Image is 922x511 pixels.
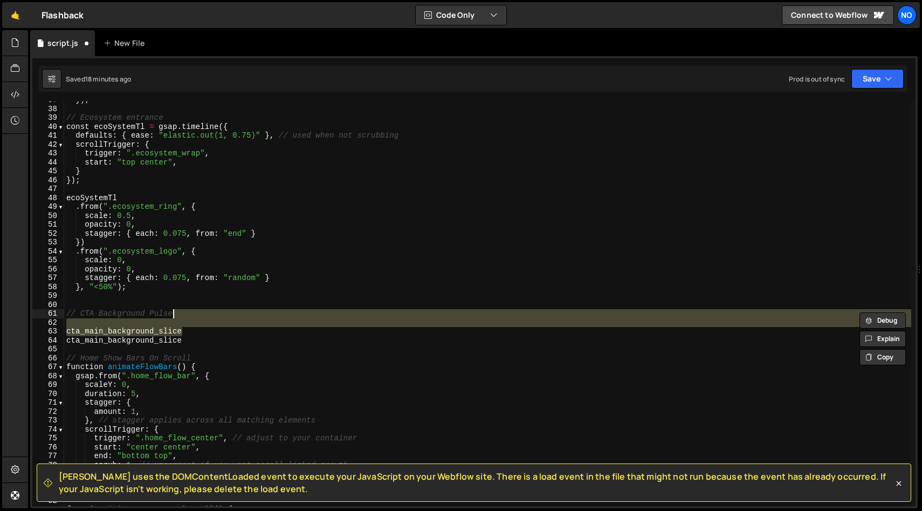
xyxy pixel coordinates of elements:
[416,5,506,25] button: Code Only
[104,38,149,49] div: New File
[32,122,64,132] div: 40
[32,487,64,496] div: 81
[32,212,64,221] div: 50
[32,416,64,425] div: 73
[32,247,64,256] div: 54
[32,479,64,488] div: 80
[32,265,64,274] div: 56
[32,443,64,452] div: 76
[32,167,64,176] div: 45
[782,5,894,25] a: Connect to Webflow
[32,185,64,194] div: 47
[32,390,64,399] div: 70
[32,434,64,443] div: 75
[85,74,131,84] div: 18 minutes ago
[32,327,64,336] div: 63
[32,345,64,354] div: 65
[32,113,64,122] div: 39
[897,5,917,25] a: No
[32,398,64,407] div: 71
[2,2,29,28] a: 🤙
[32,452,64,461] div: 77
[59,471,893,495] span: [PERSON_NAME] uses the DOMContentLoaded event to execute your JavaScript on your Webflow site. Th...
[859,349,906,365] button: Copy
[32,425,64,434] div: 74
[42,9,84,22] div: Flashback
[32,149,64,158] div: 43
[32,363,64,372] div: 67
[851,69,904,88] button: Save
[32,336,64,345] div: 64
[859,331,906,347] button: Explain
[32,301,64,310] div: 60
[47,38,78,49] div: script.js
[32,256,64,265] div: 55
[859,312,906,329] button: Debug
[32,318,64,328] div: 62
[32,283,64,292] div: 58
[789,74,845,84] div: Prod is out of sync
[32,354,64,363] div: 66
[32,140,64,149] div: 42
[32,291,64,301] div: 59
[32,202,64,212] div: 49
[32,407,64,417] div: 72
[32,461,64,470] div: 78
[32,194,64,203] div: 48
[32,131,64,140] div: 41
[32,158,64,167] div: 44
[32,229,64,239] div: 52
[32,496,64,506] div: 82
[32,220,64,229] div: 51
[32,274,64,283] div: 57
[32,238,64,247] div: 53
[32,176,64,185] div: 46
[32,105,64,114] div: 38
[32,309,64,318] div: 61
[32,372,64,381] div: 68
[32,469,64,479] div: 79
[66,74,131,84] div: Saved
[32,380,64,390] div: 69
